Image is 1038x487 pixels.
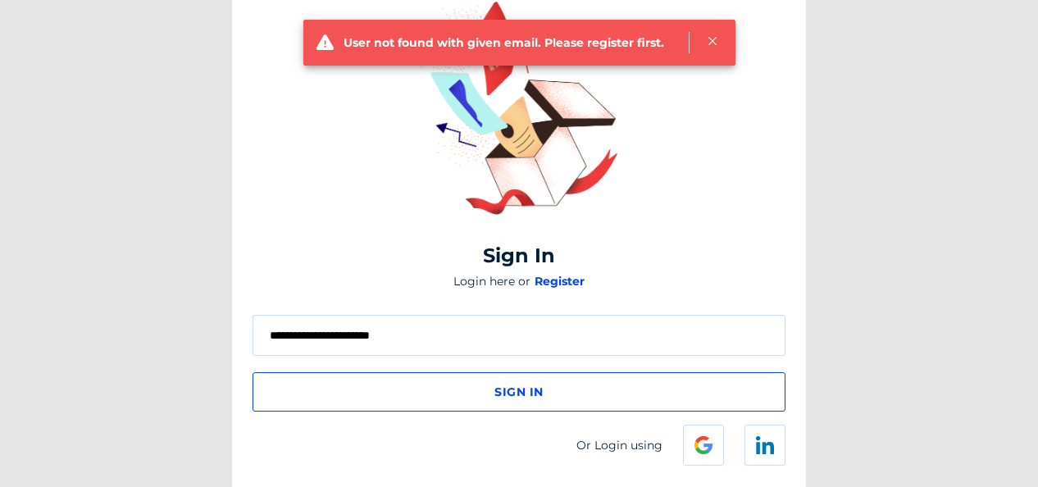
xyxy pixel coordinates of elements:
img: google.png [694,436,712,454]
span: Or Login using [576,438,662,453]
span: Register [535,274,585,289]
div: User not found with given email. Please register first. [316,33,664,52]
span: sign in [494,377,544,407]
span: Login here or [453,274,530,289]
img: sign-in.png [421,2,617,215]
button: sign in [253,372,785,412]
div: Sign In [483,243,555,267]
img: linked-in.png [756,436,774,454]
